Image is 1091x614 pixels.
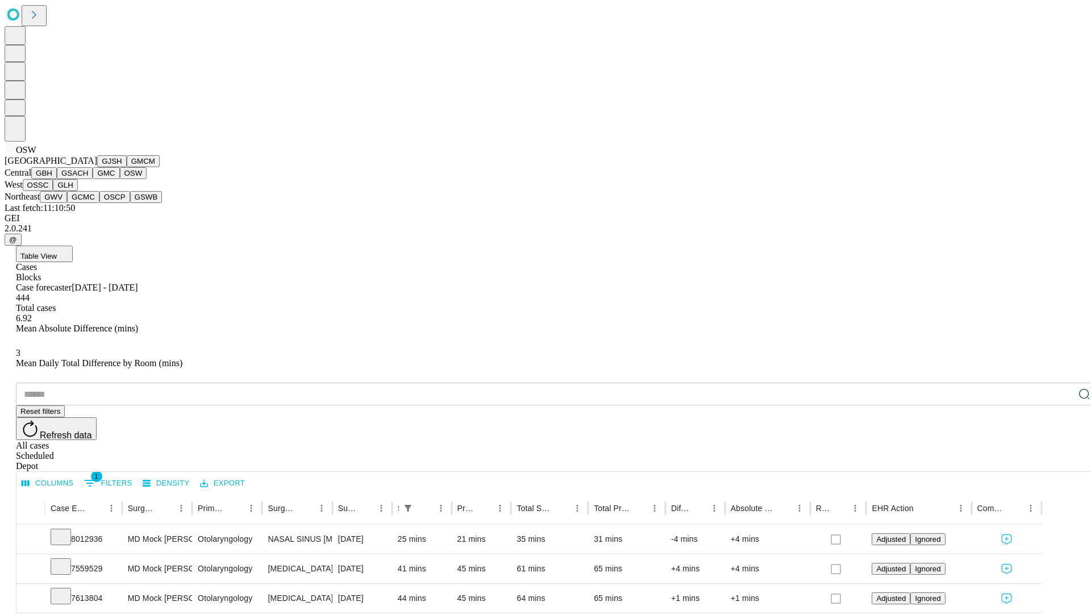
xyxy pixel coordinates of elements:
button: Expand [22,559,39,579]
div: 65 mins [594,584,660,613]
button: Menu [103,500,119,516]
button: Menu [1023,500,1039,516]
button: Ignored [910,592,945,604]
div: Case Epic Id [51,504,86,513]
div: Total Scheduled Duration [517,504,552,513]
button: Export [197,475,248,492]
span: 1 [91,471,102,482]
button: Sort [776,500,792,516]
span: Reset filters [20,407,60,416]
button: Show filters [400,500,416,516]
button: Adjusted [872,592,910,604]
button: Sort [631,500,647,516]
button: GBH [31,167,57,179]
button: Density [140,475,193,492]
button: Menu [847,500,863,516]
div: Scheduled In Room Duration [398,504,399,513]
span: Case forecaster [16,283,72,292]
div: 21 mins [457,525,506,554]
button: GSWB [130,191,163,203]
div: 65 mins [594,554,660,583]
button: Ignored [910,533,945,545]
button: Menu [243,500,259,516]
span: Total cases [16,303,56,313]
div: +4 mins [731,554,805,583]
div: +1 mins [731,584,805,613]
button: GMCM [127,155,160,167]
button: Expand [22,589,39,609]
div: +4 mins [731,525,805,554]
button: GWV [40,191,67,203]
div: Primary Service [198,504,226,513]
div: Absolute Difference [731,504,774,513]
span: Adjusted [876,565,906,573]
button: GCMC [67,191,99,203]
div: +4 mins [671,554,719,583]
button: Menu [314,500,330,516]
span: 6.92 [16,313,32,323]
div: 8012936 [51,525,116,554]
div: 41 mins [398,554,446,583]
div: 44 mins [398,584,446,613]
div: Predicted In Room Duration [457,504,476,513]
button: Show filters [81,474,135,492]
button: Sort [1007,500,1023,516]
button: Adjusted [872,563,910,575]
span: West [5,180,23,189]
button: @ [5,234,22,246]
div: Difference [671,504,689,513]
span: Adjusted [876,535,906,544]
button: OSCP [99,191,130,203]
button: Menu [492,500,508,516]
button: Sort [357,500,373,516]
div: 35 mins [517,525,582,554]
button: Menu [569,500,585,516]
button: OSW [120,167,147,179]
span: Last fetch: 11:10:50 [5,203,75,213]
button: Table View [16,246,73,262]
div: MD Mock [PERSON_NAME] [128,554,186,583]
div: EHR Action [872,504,913,513]
div: NASAL SINUS [MEDICAL_DATA] CONTROL NASAL SINUS HEMORRHAGE [268,525,326,554]
div: 2.0.241 [5,223,1086,234]
button: Sort [553,500,569,516]
div: 1 active filter [400,500,416,516]
div: MD Mock [PERSON_NAME] [128,584,186,613]
span: [GEOGRAPHIC_DATA] [5,156,97,165]
div: -4 mins [671,525,719,554]
span: Ignored [915,594,940,603]
button: Ignored [910,563,945,575]
div: [DATE] [338,525,386,554]
div: MD Mock [PERSON_NAME] [128,525,186,554]
span: Table View [20,252,57,260]
button: Sort [476,500,492,516]
div: Surgery Date [338,504,356,513]
div: [DATE] [338,584,386,613]
span: [DATE] - [DATE] [72,283,138,292]
span: Ignored [915,535,940,544]
div: 7613804 [51,584,116,613]
span: Mean Absolute Difference (mins) [16,323,138,333]
span: Adjusted [876,594,906,603]
span: Mean Daily Total Difference by Room (mins) [16,358,182,368]
button: Menu [433,500,449,516]
button: Sort [417,500,433,516]
span: @ [9,235,17,244]
div: Otolaryngology [198,525,256,554]
button: Menu [173,500,189,516]
button: Select columns [19,475,77,492]
div: [MEDICAL_DATA] UNDER AGE [DEMOGRAPHIC_DATA] [268,584,326,613]
button: Menu [792,500,807,516]
span: Refresh data [40,430,92,440]
button: Sort [157,500,173,516]
div: Total Predicted Duration [594,504,630,513]
div: 61 mins [517,554,582,583]
button: Adjusted [872,533,910,545]
button: Sort [227,500,243,516]
button: OSSC [23,179,53,191]
button: Menu [953,500,969,516]
div: Comments [977,504,1006,513]
div: 64 mins [517,584,582,613]
div: Surgeon Name [128,504,156,513]
button: Sort [831,500,847,516]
